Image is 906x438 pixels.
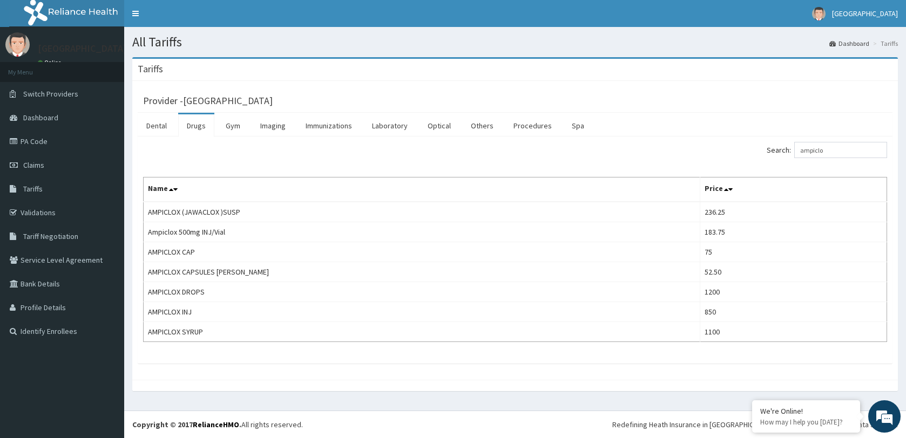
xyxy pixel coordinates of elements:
span: [GEOGRAPHIC_DATA] [832,9,898,18]
a: Optical [419,114,459,137]
h3: Provider - [GEOGRAPHIC_DATA] [143,96,273,106]
a: Others [462,114,502,137]
a: Spa [563,114,593,137]
label: Search: [767,142,887,158]
th: Price [700,177,887,202]
footer: All rights reserved. [124,410,906,438]
a: Immunizations [297,114,361,137]
div: We're Online! [760,406,852,416]
td: AMPICLOX (JAWACLOX )SUSP [144,202,700,222]
span: Tariffs [23,184,43,194]
td: 75 [700,242,887,262]
td: 1100 [700,322,887,342]
td: 183.75 [700,222,887,242]
img: User Image [5,32,30,57]
div: Redefining Heath Insurance in [GEOGRAPHIC_DATA] using Telemedicine and Data Science! [612,419,898,430]
span: Claims [23,160,44,170]
td: 236.25 [700,202,887,222]
td: 52.50 [700,262,887,282]
a: Dashboard [829,39,869,48]
a: Gym [217,114,249,137]
li: Tariffs [870,39,898,48]
td: AMPICLOX CAPSULES [PERSON_NAME] [144,262,700,282]
a: Procedures [505,114,560,137]
a: RelianceHMO [193,420,239,429]
span: Tariff Negotiation [23,231,78,241]
td: 850 [700,302,887,322]
strong: Copyright © 2017 . [132,420,241,429]
a: Dental [138,114,175,137]
a: Online [38,59,64,66]
input: Search: [794,142,887,158]
h3: Tariffs [138,64,163,74]
span: Dashboard [23,113,58,122]
p: How may I help you today? [760,418,852,427]
a: Imaging [252,114,294,137]
td: AMPICLOX DROPS [144,282,700,302]
span: Switch Providers [23,89,78,99]
a: Laboratory [363,114,416,137]
td: AMPICLOX CAP [144,242,700,262]
p: [GEOGRAPHIC_DATA] [38,44,127,53]
td: Ampiclox 500mg INJ/Vial [144,222,700,242]
h1: All Tariffs [132,35,898,49]
td: 1200 [700,282,887,302]
th: Name [144,177,700,202]
a: Drugs [178,114,214,137]
td: AMPICLOX INJ [144,302,700,322]
img: User Image [812,7,826,20]
td: AMPICLOX SYRUP [144,322,700,342]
